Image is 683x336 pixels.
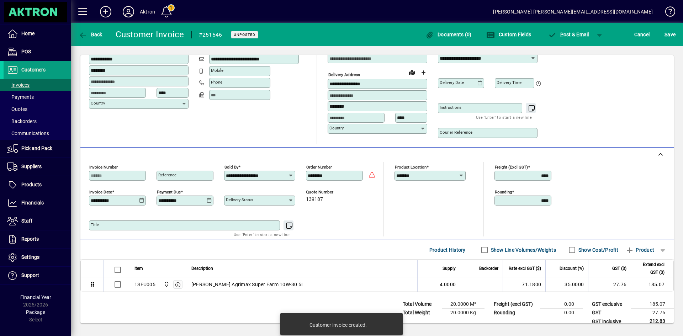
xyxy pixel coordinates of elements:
button: Post & Email [544,28,593,41]
td: 0.00 [540,309,583,317]
span: Invoices [7,82,30,88]
button: Save [663,28,677,41]
td: 27.76 [588,277,631,292]
mat-label: Courier Reference [440,130,472,135]
span: Product History [429,244,466,256]
a: Suppliers [4,158,71,176]
span: Supply [443,265,456,272]
mat-label: Reference [158,172,176,177]
span: Description [191,265,213,272]
td: 0.00 [540,300,583,309]
button: Custom Fields [485,28,533,41]
span: Customers [21,67,46,73]
label: Show Cost/Profit [577,246,618,254]
span: P [560,32,563,37]
div: Customer Invoice [116,29,184,40]
a: Backorders [4,115,71,127]
span: Communications [7,130,49,136]
button: Product [622,244,658,256]
button: Back [77,28,104,41]
a: Reports [4,230,71,248]
div: [PERSON_NAME] [PERSON_NAME][EMAIL_ADDRESS][DOMAIN_NAME] [493,6,653,17]
span: 4.0000 [440,281,456,288]
span: Rate excl GST ($) [509,265,541,272]
span: [PERSON_NAME] Agrimax Super Farm 10W-30 5L [191,281,305,288]
mat-label: Rounding [495,190,512,194]
mat-label: Delivery date [440,80,464,85]
a: Settings [4,249,71,266]
button: Product History [427,244,468,256]
span: Backorder [479,265,498,272]
td: Freight (excl GST) [490,300,540,309]
span: Payments [7,94,34,100]
span: Staff [21,218,32,224]
span: Products [21,182,42,187]
a: Home [4,25,71,43]
td: 27.76 [631,309,674,317]
span: Support [21,272,39,278]
span: Suppliers [21,164,42,169]
mat-label: Freight (excl GST) [495,165,528,170]
span: Product [625,244,654,256]
span: Home [21,31,35,36]
button: Profile [117,5,140,18]
span: Quote number [306,190,349,194]
mat-label: Title [91,222,99,227]
mat-label: Product location [395,165,427,170]
a: POS [4,43,71,61]
span: Pick and Pack [21,145,52,151]
a: Support [4,267,71,284]
span: Unposted [234,32,255,37]
button: Add [94,5,117,18]
a: Products [4,176,71,194]
td: GST inclusive [588,317,631,326]
a: Payments [4,91,71,103]
span: Item [134,265,143,272]
td: 20.0000 M³ [442,300,485,309]
mat-label: Phone [211,80,222,85]
mat-label: Order number [306,165,332,170]
span: POS [21,49,31,54]
mat-label: Instructions [440,105,461,110]
span: Documents (0) [425,32,472,37]
div: Aktron [140,6,155,17]
span: Quotes [7,106,27,112]
div: #251546 [199,29,222,41]
td: Total Weight [399,309,442,317]
button: Cancel [632,28,652,41]
mat-label: Mobile [211,68,223,73]
td: GST exclusive [588,300,631,309]
mat-label: Sold by [224,165,238,170]
td: 185.07 [631,277,673,292]
mat-label: Country [91,101,105,106]
span: Cancel [634,29,650,40]
span: Financials [21,200,44,206]
span: Financial Year [20,294,51,300]
td: 35.0000 [545,277,588,292]
mat-hint: Use 'Enter' to start a new line [476,113,532,121]
td: 20.0000 Kg [442,309,485,317]
label: Show Line Volumes/Weights [489,246,556,254]
button: Choose address [418,67,429,78]
span: GST ($) [612,265,626,272]
a: Knowledge Base [660,1,674,25]
a: Financials [4,194,71,212]
span: Discount (%) [560,265,584,272]
span: Back [79,32,102,37]
span: Reports [21,236,39,242]
span: Package [26,309,45,315]
td: 212.83 [631,317,674,326]
app-page-header-button: Back [71,28,110,41]
span: S [665,32,667,37]
td: Total Volume [399,300,442,309]
a: Staff [4,212,71,230]
mat-label: Delivery time [497,80,521,85]
span: ost & Email [548,32,589,37]
div: 1SFU005 [134,281,155,288]
span: Settings [21,254,39,260]
mat-label: Invoice number [89,165,118,170]
mat-label: Delivery status [226,197,253,202]
span: Backorders [7,118,37,124]
a: Quotes [4,103,71,115]
mat-hint: Use 'Enter' to start a new line [234,230,290,239]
